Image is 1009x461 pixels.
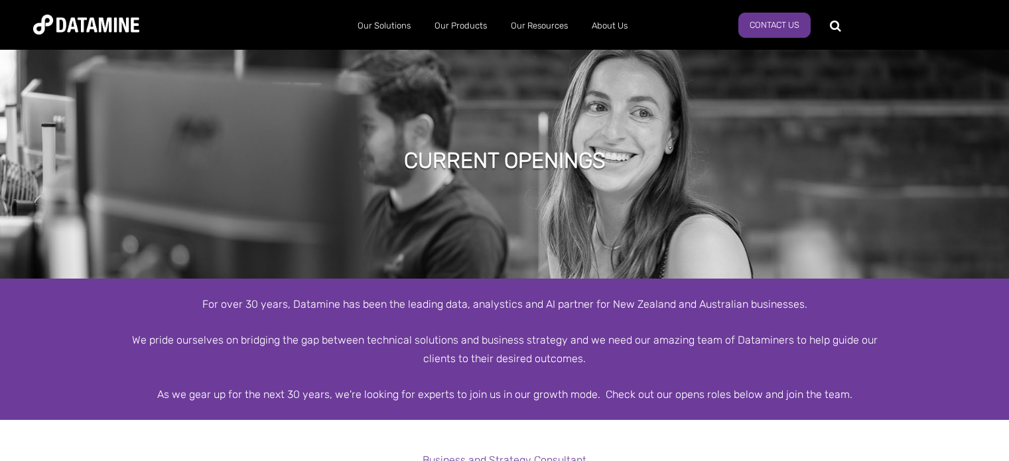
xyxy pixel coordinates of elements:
h1: Current Openings [404,146,606,175]
div: We pride ourselves on bridging the gap between technical solutions and business strategy and we n... [127,331,883,367]
a: Our Resources [499,9,580,43]
a: Our Products [423,9,499,43]
a: Contact us [738,13,811,38]
a: About Us [580,9,639,43]
div: As we gear up for the next 30 years, we're looking for experts to join us in our growth mode. Che... [127,385,883,403]
a: Our Solutions [346,9,423,43]
img: Datamine [33,15,139,34]
div: For over 30 years, Datamine has been the leading data, analystics and AI partner for New Zealand ... [127,295,883,313]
